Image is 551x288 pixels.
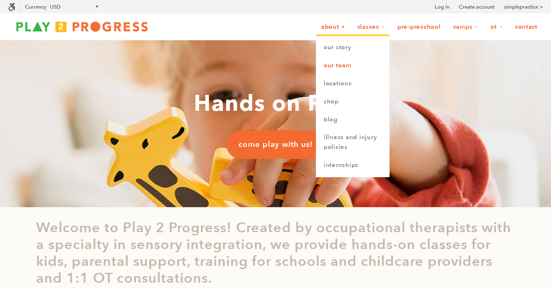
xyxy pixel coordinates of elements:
a: simplepractice > [504,3,543,11]
a: Create account [459,3,494,11]
a: About [316,19,350,35]
a: Internships [316,156,389,174]
a: Log in [435,3,449,11]
a: come play with us! [226,130,325,159]
a: Our Story [316,39,389,57]
a: Contact [510,19,543,35]
label: Currency [25,4,46,10]
a: Classes [352,19,390,35]
a: Our Team [316,57,389,75]
span: come play with us! [238,139,313,150]
a: Locations [316,75,389,93]
a: Shop [316,93,389,111]
a: OT [485,19,508,35]
a: Pre-Preschool [392,19,446,35]
p: Welcome to Play 2 Progress! Created by occupational therapists with a specialty in sensory integr... [36,219,515,286]
a: Camps [448,19,484,35]
a: Illness and Injury Policies [316,128,389,156]
img: Play2Progress logo [8,18,156,35]
a: Blog [316,111,389,129]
